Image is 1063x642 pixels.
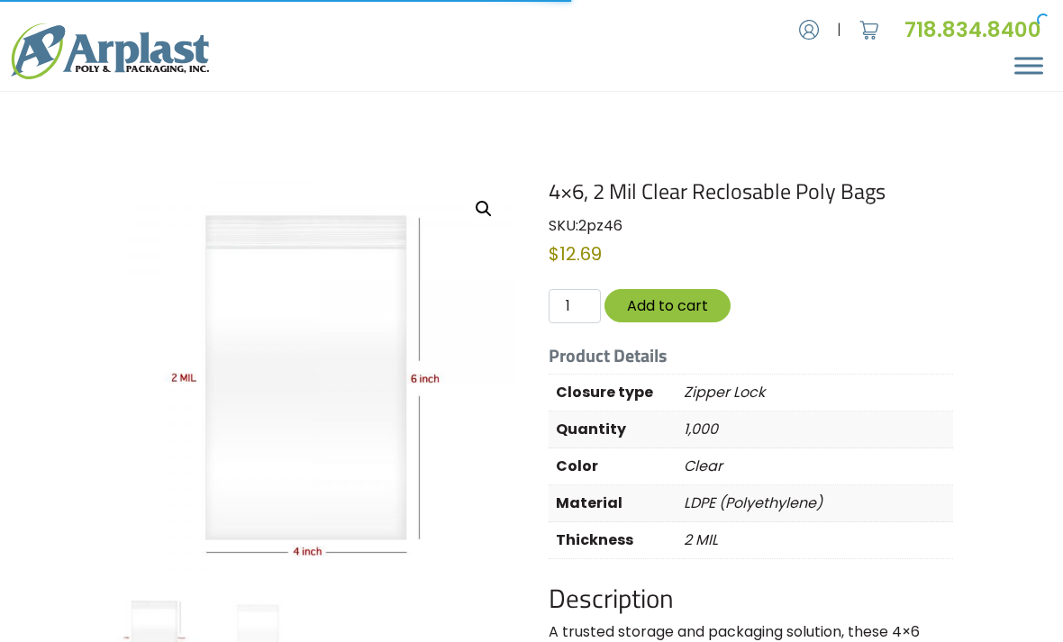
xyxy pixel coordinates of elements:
span: $ [549,241,559,267]
th: Quantity [549,411,684,448]
th: Thickness [549,522,684,559]
p: Clear [684,448,953,484]
span: | [837,19,841,41]
p: Zipper Lock [684,375,953,411]
h2: Description [549,583,953,614]
th: Material [549,485,684,522]
img: logo [11,23,209,80]
p: LDPE (Polyethylene) [684,485,953,521]
table: Product Details [549,374,953,559]
span: 2pz46 [578,215,622,236]
h5: Product Details [549,345,953,366]
th: Color [549,448,684,485]
p: 1,000 [684,411,953,448]
button: Menu [1014,58,1043,75]
p: 2 MIL [684,522,953,558]
th: Closure type [549,375,684,411]
a: View full-screen image gallery [468,193,500,225]
span: SKU: [549,215,622,236]
a: 718.834.8400 [904,15,1041,44]
img: 4x6, 2 Mil Clear Reclosable Poly Bags [110,178,514,583]
h1: 4×6, 2 Mil Clear Reclosable Poly Bags [549,178,953,204]
input: Qty [549,289,601,323]
bdi: 12.69 [549,241,602,267]
button: Add to cart [604,289,731,322]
